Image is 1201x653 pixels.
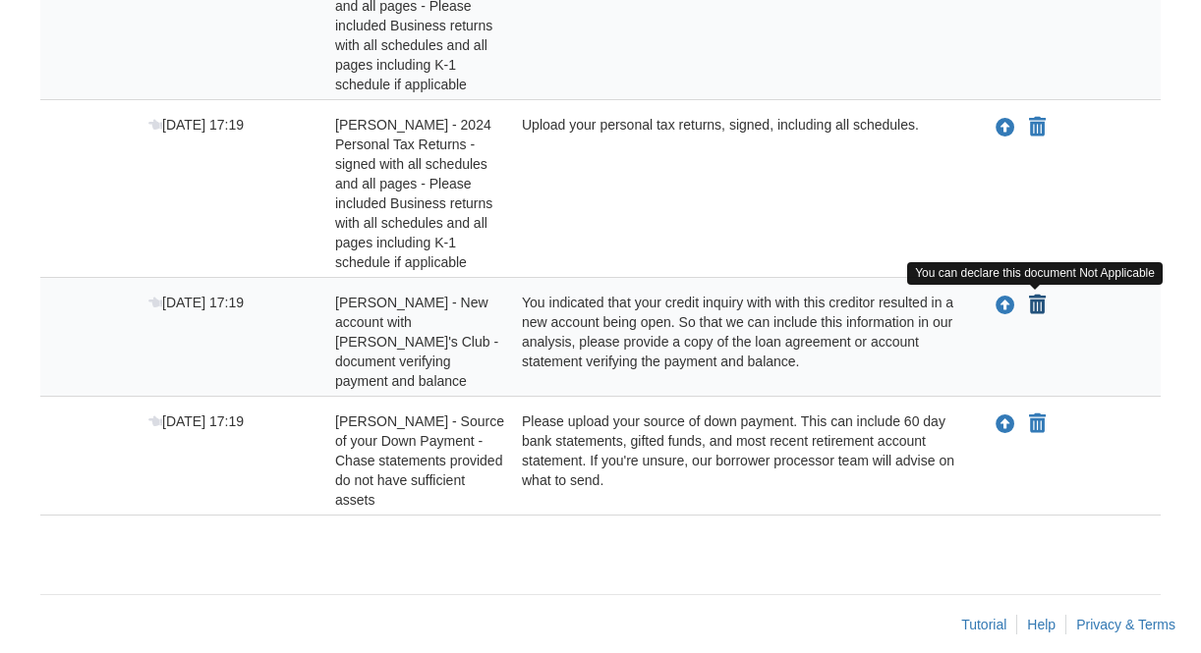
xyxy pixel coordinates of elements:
a: Privacy & Terms [1076,617,1175,632]
div: Please upload your source of down payment. This can include 60 day bank statements, gifted funds,... [507,411,974,510]
span: [DATE] 17:19 [148,117,244,133]
button: Upload Vanessa Rodriquez - 2024 Personal Tax Returns - signed with all schedules and all pages - ... [994,115,1017,140]
button: Declare Vanessa Rodriquez - New account with Sam's Club - document verifying payment and balance ... [1027,294,1048,317]
a: Help [1027,617,1056,632]
span: [DATE] 17:19 [148,295,244,310]
div: You indicated that your credit inquiry with with this creditor resulted in a new account being op... [507,293,974,391]
button: Upload Vanessa Rodriquez - New account with Sam's Club - document verifying payment and balance [994,293,1017,318]
a: Tutorial [961,617,1006,632]
span: [PERSON_NAME] - Source of your Down Payment - Chase statements provided do not have sufficient as... [335,413,504,508]
span: [DATE] 17:19 [148,413,244,429]
span: [PERSON_NAME] - New account with [PERSON_NAME]'s Club - document verifying payment and balance [335,295,498,389]
button: Upload Vanessa Rodriquez - Source of your Down Payment - Chase statements provided do not have su... [994,411,1017,437]
div: Upload your personal tax returns, signed, including all schedules. [507,115,974,272]
div: You can declare this document Not Applicable [907,262,1163,285]
button: Declare Vanessa Rodriquez - Source of your Down Payment - Chase statements provided do not have s... [1027,412,1048,436]
span: [PERSON_NAME] - 2024 Personal Tax Returns - signed with all schedules and all pages - Please incl... [335,117,492,270]
button: Declare Vanessa Rodriquez - 2024 Personal Tax Returns - signed with all schedules and all pages -... [1027,116,1048,139]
